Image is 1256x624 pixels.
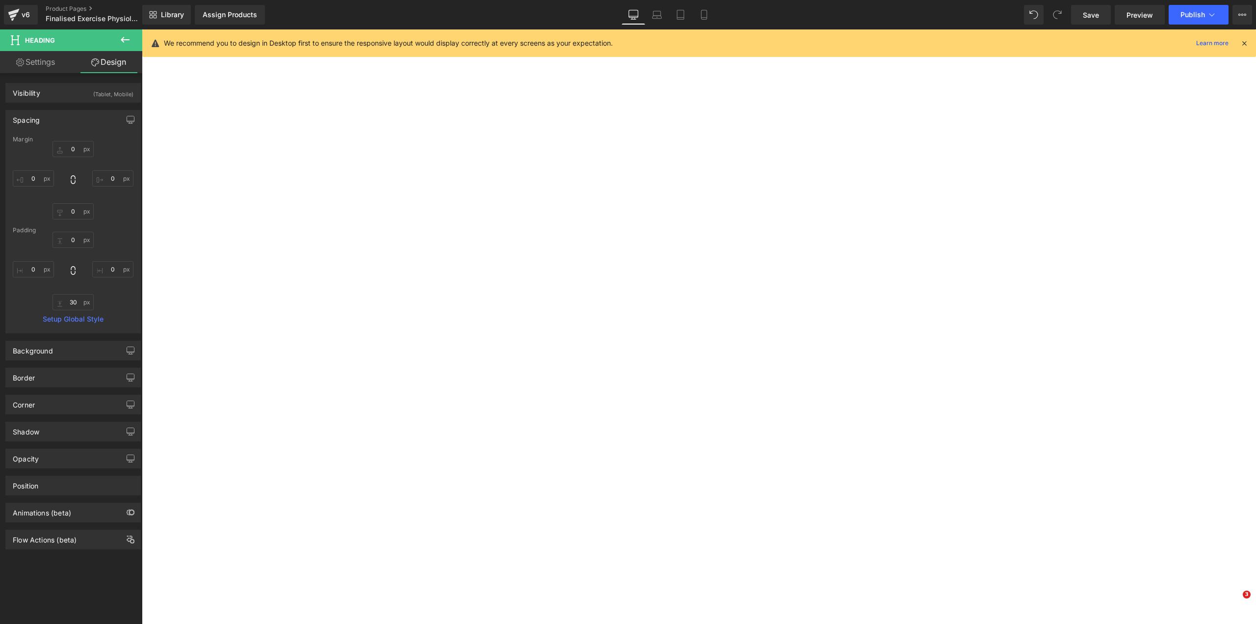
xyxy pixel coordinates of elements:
div: Spacing [13,110,40,124]
span: Preview [1126,10,1153,20]
div: (Tablet, Mobile) [93,83,133,100]
input: 0 [52,294,94,310]
a: Learn more [1192,37,1232,49]
div: Shadow [13,422,39,436]
div: Visibility [13,83,40,97]
div: Animations (beta) [13,503,71,517]
div: Assign Products [203,11,257,19]
div: v6 [20,8,32,21]
button: More [1232,5,1252,25]
a: Setup Global Style [13,315,133,323]
div: Flow Actions (beta) [13,530,77,544]
div: Position [13,476,38,490]
span: Finalised Exercise Physiology [46,15,140,23]
span: Heading [25,36,55,44]
a: Tablet [669,5,692,25]
input: 0 [92,261,133,277]
input: 0 [13,170,54,187]
div: Margin [13,136,133,143]
input: 0 [13,261,54,277]
a: v6 [4,5,38,25]
a: Laptop [645,5,669,25]
a: Design [73,51,144,73]
a: Preview [1115,5,1165,25]
span: Publish [1180,11,1205,19]
span: Library [161,10,184,19]
div: Opacity [13,449,39,463]
span: Save [1083,10,1099,20]
div: Border [13,368,35,382]
span: 3 [1243,591,1251,598]
div: Padding [13,227,133,234]
button: Undo [1024,5,1044,25]
input: 0 [52,141,94,157]
a: New Library [142,5,191,25]
a: Mobile [692,5,716,25]
div: Corner [13,395,35,409]
input: 0 [92,170,133,187]
input: 0 [52,203,94,219]
a: Product Pages [46,5,158,13]
button: Redo [1047,5,1067,25]
button: Publish [1169,5,1229,25]
a: Desktop [622,5,645,25]
div: Background [13,341,53,355]
p: We recommend you to design in Desktop first to ensure the responsive layout would display correct... [164,38,613,49]
iframe: Intercom live chat [1223,591,1246,614]
input: 0 [52,232,94,248]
